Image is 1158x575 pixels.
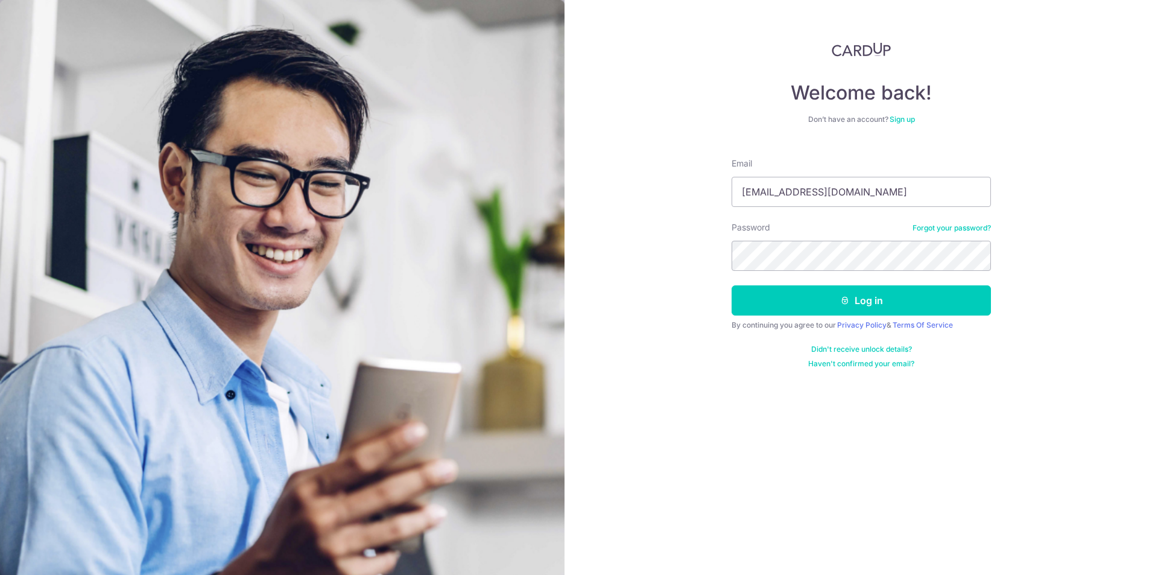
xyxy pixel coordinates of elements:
[837,320,887,329] a: Privacy Policy
[732,177,991,207] input: Enter your Email
[732,320,991,330] div: By continuing you agree to our &
[808,359,914,369] a: Haven't confirmed your email?
[732,115,991,124] div: Don’t have an account?
[811,345,912,354] a: Didn't receive unlock details?
[732,285,991,316] button: Log in
[732,81,991,105] h4: Welcome back!
[893,320,953,329] a: Terms Of Service
[732,157,752,170] label: Email
[890,115,915,124] a: Sign up
[832,42,891,57] img: CardUp Logo
[732,221,770,233] label: Password
[913,223,991,233] a: Forgot your password?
